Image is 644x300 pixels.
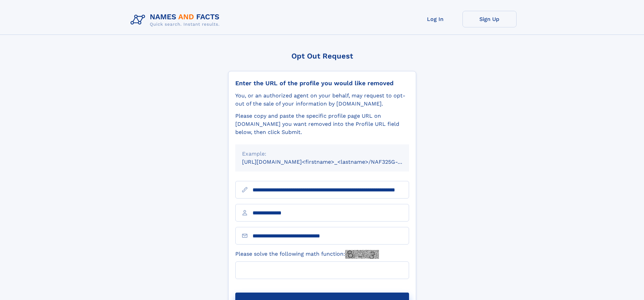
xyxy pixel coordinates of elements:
div: Opt Out Request [228,52,416,60]
div: Example: [242,150,402,158]
div: Please copy and paste the specific profile page URL on [DOMAIN_NAME] you want removed into the Pr... [235,112,409,136]
a: Log In [408,11,462,27]
small: [URL][DOMAIN_NAME]<firstname>_<lastname>/NAF325G-xxxxxxxx [242,159,422,165]
label: Please solve the following math function: [235,250,379,259]
div: Enter the URL of the profile you would like removed [235,79,409,87]
a: Sign Up [462,11,517,27]
img: Logo Names and Facts [128,11,225,29]
div: You, or an authorized agent on your behalf, may request to opt-out of the sale of your informatio... [235,92,409,108]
